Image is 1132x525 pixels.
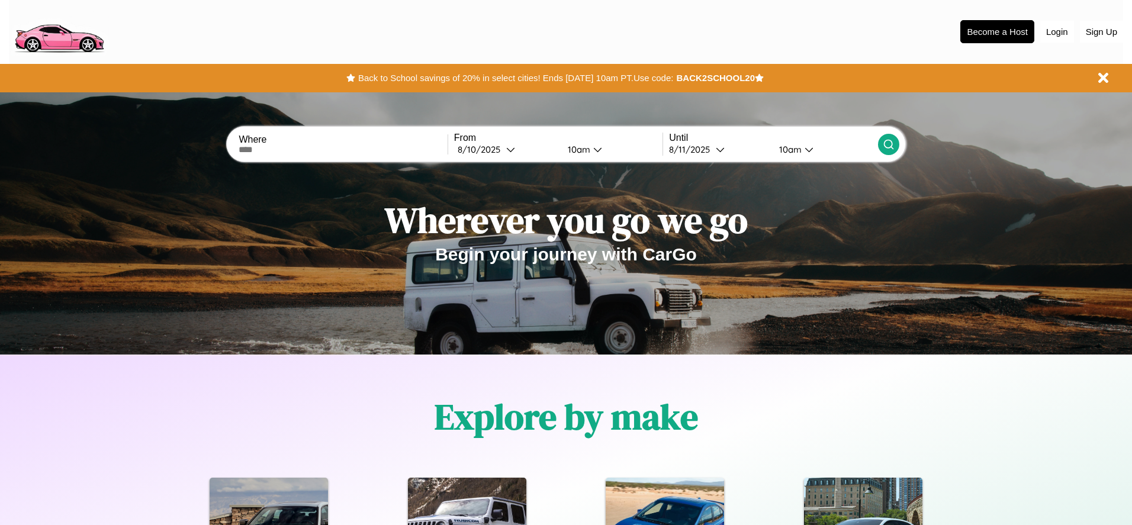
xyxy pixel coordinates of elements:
h1: Explore by make [435,392,698,441]
div: 10am [773,144,805,155]
label: Where [239,134,447,145]
button: Sign Up [1080,21,1123,43]
button: Become a Host [960,20,1034,43]
b: BACK2SCHOOL20 [676,73,755,83]
div: 8 / 10 / 2025 [458,144,506,155]
img: logo [9,6,109,56]
button: 10am [558,143,663,156]
label: Until [669,133,877,143]
div: 8 / 11 / 2025 [669,144,716,155]
button: Back to School savings of 20% in select cities! Ends [DATE] 10am PT.Use code: [355,70,676,86]
button: Login [1040,21,1074,43]
button: 8/10/2025 [454,143,558,156]
div: 10am [562,144,593,155]
label: From [454,133,663,143]
button: 10am [770,143,877,156]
